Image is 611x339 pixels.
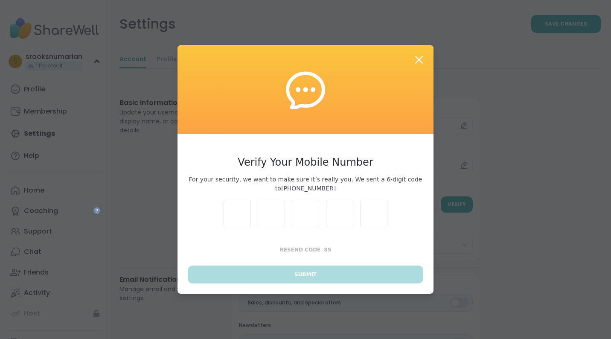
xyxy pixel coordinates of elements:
span: Submit [294,271,317,278]
span: Resend Code [280,247,321,253]
button: Resend Code8s [188,241,423,259]
h3: Verify Your Mobile Number [188,155,423,170]
span: For your security, we want to make sure it’s really you. We sent a 6-digit code to [PHONE_NUMBER] [188,175,423,193]
iframe: Spotlight [93,207,100,214]
button: Submit [188,266,423,283]
span: 8 s [324,247,331,253]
